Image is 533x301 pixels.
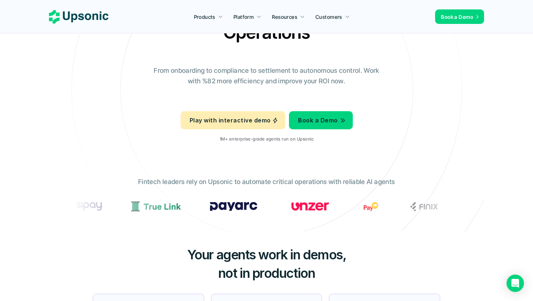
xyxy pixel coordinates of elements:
[149,66,384,87] p: From onboarding to compliance to settlement to autonomous control. Work with %82 more efficiency ...
[190,115,270,126] p: Play with interactive demo
[441,13,473,21] p: Book a Demo
[187,247,346,263] span: Your agents work in demos,
[272,13,297,21] p: Resources
[435,9,484,24] a: Book a Demo
[289,111,352,129] a: Book a Demo
[181,111,285,129] a: Play with interactive demo
[298,115,338,126] p: Book a Demo
[315,13,342,21] p: Customers
[138,177,395,187] p: Fintech leaders rely on Upsonic to automate critical operations with reliable AI agents
[507,275,524,292] div: Open Intercom Messenger
[234,13,254,21] p: Platform
[194,13,215,21] p: Products
[218,265,315,281] span: not in production
[219,137,313,142] p: 1M+ enterprise-grade agents run on Upsonic
[190,10,227,23] a: Products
